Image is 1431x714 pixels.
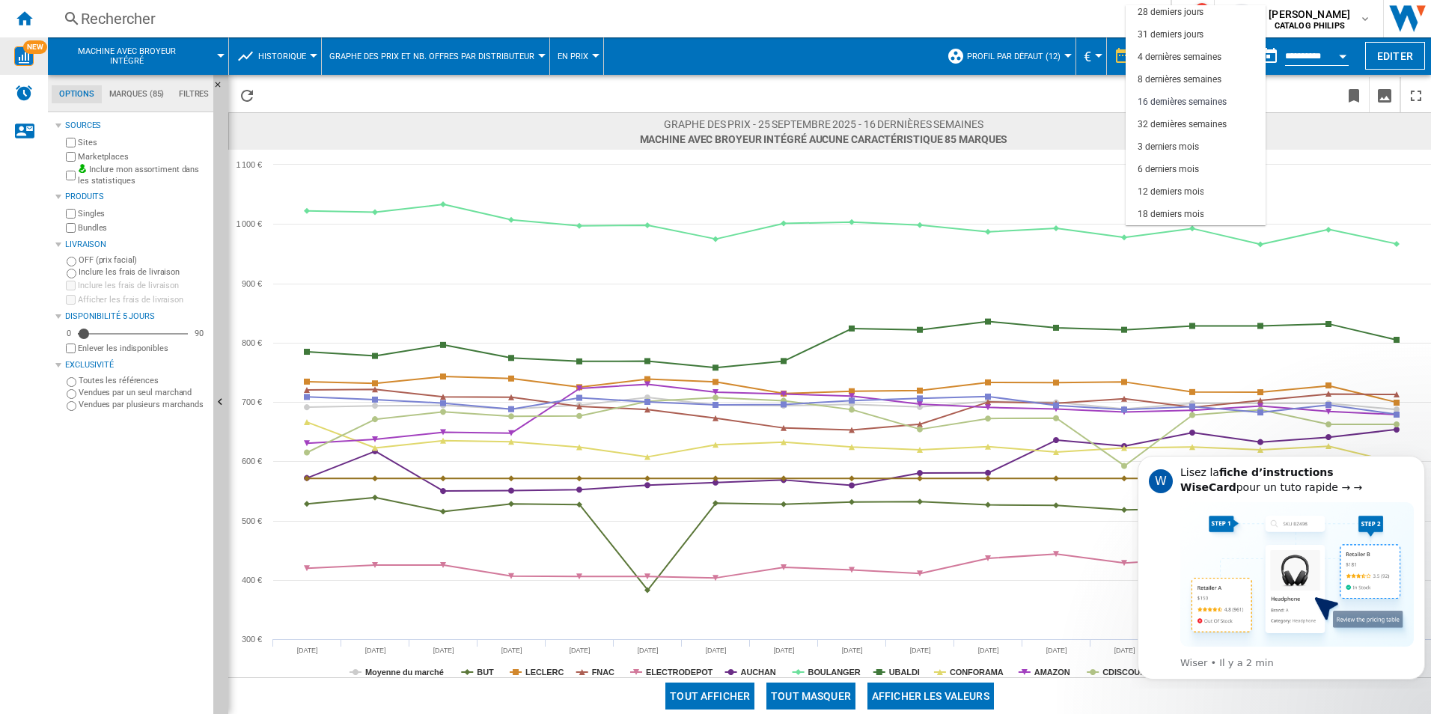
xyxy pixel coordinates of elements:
div: 16 dernières semaines [1138,96,1227,109]
div: 3 derniers mois [1138,141,1199,153]
div: 6 derniers mois [1138,163,1199,176]
div: 12 derniers mois [1138,186,1203,198]
iframe: Intercom notifications message [1132,442,1431,689]
div: 28 derniers jours [1138,6,1203,19]
div: 18 derniers mois [1138,208,1203,221]
div: 32 dernières semaines [1138,118,1227,131]
div: 4 dernières semaines [1138,51,1221,64]
div: 31 derniers jours [1138,28,1203,41]
div: 8 dernières semaines [1138,73,1221,86]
